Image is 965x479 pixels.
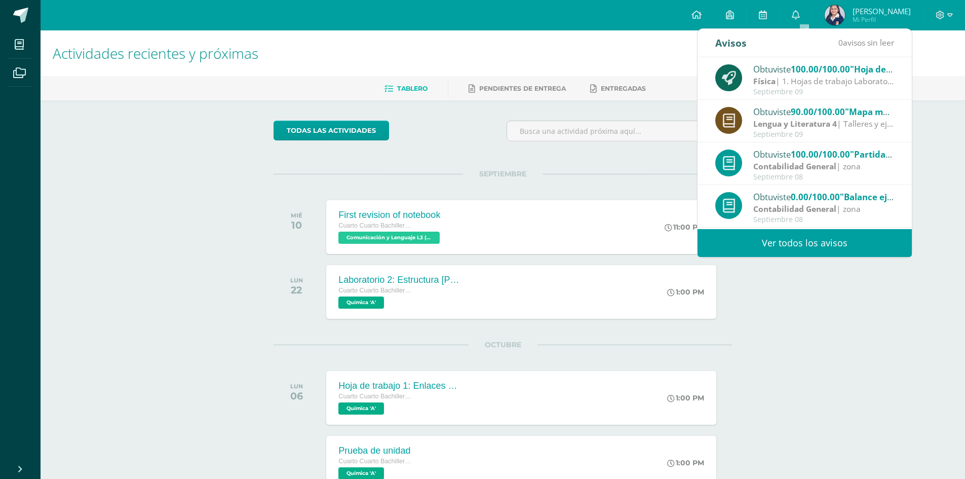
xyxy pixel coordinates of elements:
[338,458,414,465] span: Cuarto Cuarto Bachillerato en Ciencias y Letras con Orientación en Computación
[853,15,911,24] span: Mi Perfil
[463,169,543,178] span: SEPTIEMBRE
[753,148,894,161] div: Obtuviste en
[667,458,704,467] div: 1:00 PM
[469,81,566,97] a: Pendientes de entrega
[397,85,428,92] span: Tablero
[601,85,646,92] span: Entregadas
[753,203,894,215] div: | zona
[753,190,894,203] div: Obtuviste en
[290,277,303,284] div: LUN
[291,219,302,231] div: 10
[838,37,894,48] span: avisos sin leer
[338,297,384,309] span: Química 'A'
[753,62,894,76] div: Obtuviste en
[753,203,836,214] strong: Contabilidad General
[384,81,428,97] a: Tablero
[667,393,704,402] div: 1:00 PM
[290,383,303,390] div: LUN
[698,229,912,257] a: Ver todos los avisos
[469,340,537,349] span: OCTUBRE
[290,390,303,402] div: 06
[791,106,845,118] span: 90.00/100.00
[753,76,894,87] div: | 1. Hojas de trabajo Laboratorio 3.2
[338,275,460,285] div: Laboratorio 2: Estructura [PERSON_NAME]
[338,393,414,400] span: Cuarto Cuarto Bachillerato en Ciencias y Letras con Orientación en Computación
[753,215,894,224] div: Septiembre 08
[274,121,389,140] a: todas las Actividades
[715,29,747,57] div: Avisos
[338,402,384,415] span: Química 'A'
[338,210,442,220] div: First revision of notebook
[791,149,850,160] span: 100.00/100.00
[753,130,894,139] div: Septiembre 09
[753,105,894,118] div: Obtuviste en
[338,222,414,229] span: Cuarto Cuarto Bachillerato en Ciencias y Letras con Orientación en Computación
[838,37,843,48] span: 0
[791,63,850,75] span: 100.00/100.00
[753,118,894,130] div: | Talleres y ejercicios
[338,232,440,244] span: Comunicación y Lenguaje L3 (Inglés Técnico) 4 'A'
[753,118,837,129] strong: Lengua y Literatura 4
[791,191,840,203] span: 0.00/100.00
[290,284,303,296] div: 22
[291,212,302,219] div: MIÉ
[753,173,894,181] div: Septiembre 08
[753,88,894,96] div: Septiembre 09
[825,5,845,25] img: 4dc7e5a1b5d2806466f8593d4becd2a2.png
[479,85,566,92] span: Pendientes de entrega
[853,6,911,16] span: [PERSON_NAME]
[507,121,731,141] input: Busca una actividad próxima aquí...
[753,76,776,87] strong: Física
[338,287,414,294] span: Cuarto Cuarto Bachillerato en Ciencias y Letras con Orientación en Computación
[753,161,894,172] div: | zona
[338,446,414,456] div: Prueba de unidad
[53,44,258,63] span: Actividades recientes y próximas
[850,63,923,75] span: "Hoja de trabajo"
[667,287,704,297] div: 1:00 PM
[338,381,460,391] div: Hoja de trabajo 1: Enlaces y estructura [PERSON_NAME]
[753,161,836,172] strong: Contabilidad General
[590,81,646,97] a: Entregadas
[665,223,704,232] div: 11:00 PM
